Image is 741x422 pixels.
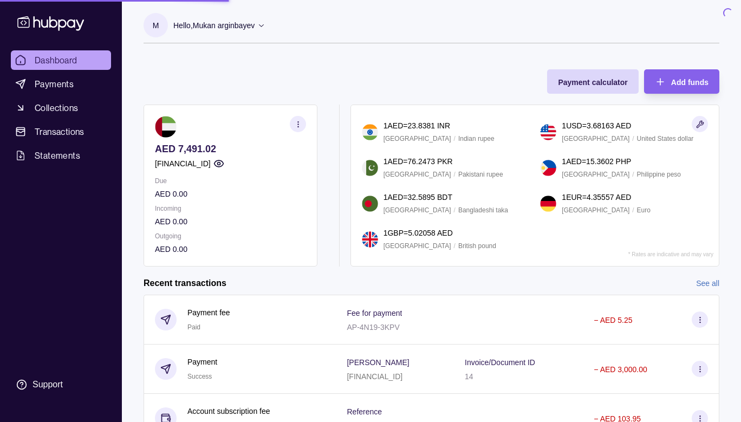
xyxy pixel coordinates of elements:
[347,372,402,381] p: [FINANCIAL_ID]
[458,204,508,216] p: Bangladeshi taka
[562,133,629,145] p: [GEOGRAPHIC_DATA]
[35,125,84,138] span: Transactions
[637,133,694,145] p: United States dollar
[454,168,456,180] p: /
[696,277,719,289] a: See all
[187,323,200,331] span: Paid
[155,203,306,215] p: Incoming
[383,168,451,180] p: [GEOGRAPHIC_DATA]
[35,54,77,67] span: Dashboard
[11,146,111,165] a: Statements
[347,407,382,416] p: Reference
[347,358,409,367] p: [PERSON_NAME]
[644,69,719,94] button: Add funds
[35,149,80,162] span: Statements
[383,155,453,167] p: 1 AED = 76.2473 PKR
[35,77,74,90] span: Payments
[465,372,473,381] p: 14
[671,78,708,87] span: Add funds
[454,204,456,216] p: /
[562,120,631,132] p: 1 USD = 3.68163 AED
[632,204,634,216] p: /
[187,356,217,368] p: Payment
[458,133,495,145] p: Indian rupee
[562,168,629,180] p: [GEOGRAPHIC_DATA]
[594,365,647,374] p: − AED 3,000.00
[155,158,211,170] p: [FINANCIAL_ID]
[562,155,631,167] p: 1 AED = 15.3602 PHP
[11,98,111,118] a: Collections
[347,323,399,332] p: AP-4N19-3KPV
[540,160,556,176] img: ph
[11,74,111,94] a: Payments
[383,204,451,216] p: [GEOGRAPHIC_DATA]
[155,143,306,155] p: AED 7,491.02
[155,188,306,200] p: AED 0.00
[632,168,634,180] p: /
[383,133,451,145] p: [GEOGRAPHIC_DATA]
[187,405,270,417] p: Account subscription fee
[383,240,451,252] p: [GEOGRAPHIC_DATA]
[187,307,230,319] p: Payment fee
[155,230,306,242] p: Outgoing
[362,160,378,176] img: pk
[562,204,629,216] p: [GEOGRAPHIC_DATA]
[465,358,535,367] p: Invoice/Document ID
[347,309,402,317] p: Fee for payment
[637,168,681,180] p: Philippine peso
[383,191,452,203] p: 1 AED = 32.5895 BDT
[187,373,212,380] span: Success
[637,204,651,216] p: Euro
[155,116,177,138] img: ae
[362,231,378,248] img: gb
[594,316,632,324] p: − AED 5.25
[362,196,378,212] img: bd
[562,191,631,203] p: 1 EUR = 4.35557 AED
[362,124,378,140] img: in
[173,20,255,31] p: Hello, Mukan arginbayev
[458,240,496,252] p: British pound
[11,373,111,396] a: Support
[383,120,450,132] p: 1 AED = 23.8381 INR
[153,20,159,31] p: M
[155,175,306,187] p: Due
[540,124,556,140] img: us
[35,101,78,114] span: Collections
[632,133,634,145] p: /
[11,50,111,70] a: Dashboard
[558,78,627,87] span: Payment calculator
[628,251,713,257] p: * Rates are indicative and may vary
[144,277,226,289] h2: Recent transactions
[155,216,306,228] p: AED 0.00
[155,243,306,255] p: AED 0.00
[383,227,453,239] p: 1 GBP = 5.02058 AED
[540,196,556,212] img: de
[547,69,638,94] button: Payment calculator
[454,240,456,252] p: /
[32,379,63,391] div: Support
[458,168,503,180] p: Pakistani rupee
[454,133,456,145] p: /
[11,122,111,141] a: Transactions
